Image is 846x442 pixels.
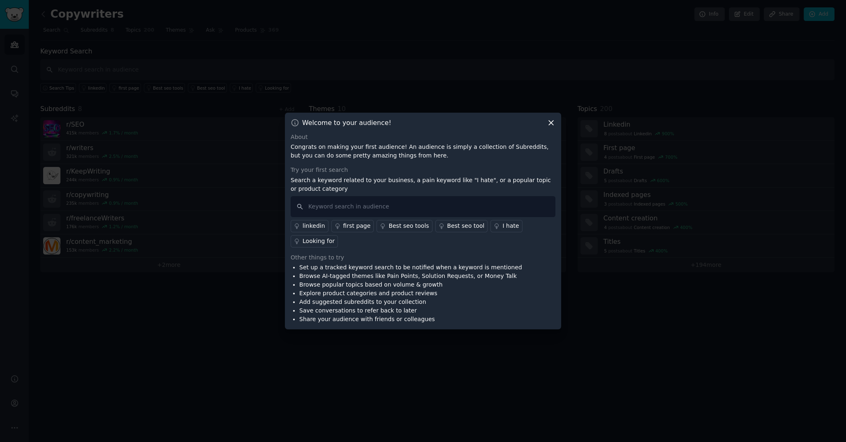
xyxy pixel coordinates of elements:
a: linkedin [291,220,328,232]
div: I hate [502,222,519,230]
a: I hate [490,220,522,232]
a: Best seo tools [377,220,432,232]
div: Best seo tool [447,222,485,230]
p: Congrats on making your first audience! An audience is simply a collection of Subreddits, but you... [291,143,555,160]
li: Browse AI-tagged themes like Pain Points, Solution Requests, or Money Talk [299,272,522,280]
h3: Welcome to your audience! [302,118,391,127]
input: Keyword search in audience [291,196,555,217]
li: Save conversations to refer back to later [299,306,522,315]
p: Search a keyword related to your business, a pain keyword like "I hate", or a popular topic or pr... [291,176,555,193]
li: Set up a tracked keyword search to be notified when a keyword is mentioned [299,263,522,272]
div: Best seo tools [388,222,429,230]
a: first page [331,220,374,232]
a: Best seo tool [435,220,488,232]
div: linkedin [303,222,325,230]
div: first page [343,222,371,230]
div: Other things to try [291,253,555,262]
div: Looking for [303,237,335,245]
li: Explore product categories and product reviews [299,289,522,298]
a: Looking for [291,235,338,248]
li: Share your audience with friends or colleagues [299,315,522,324]
div: Try your first search [291,166,555,174]
div: About [291,133,555,141]
li: Browse popular topics based on volume & growth [299,280,522,289]
li: Add suggested subreddits to your collection [299,298,522,306]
